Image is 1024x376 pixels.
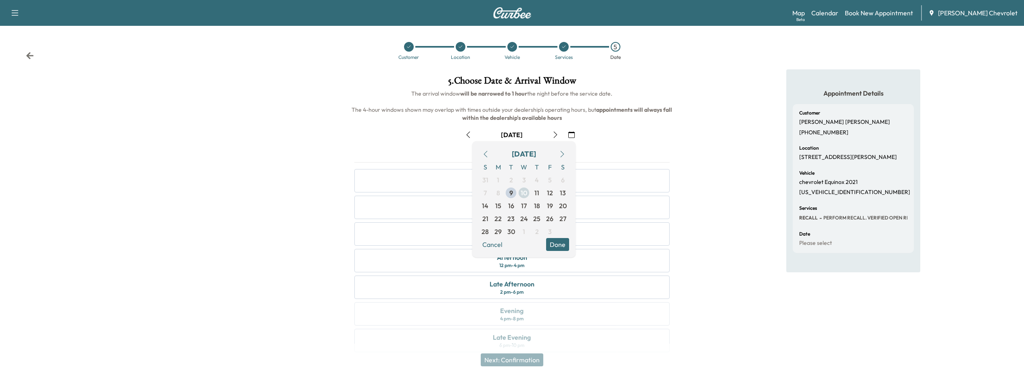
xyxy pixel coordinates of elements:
span: 31 [482,175,488,185]
h6: Customer [799,111,820,115]
p: Please select [799,240,832,247]
span: 2 [509,175,513,185]
button: Cancel [479,238,506,251]
span: 26 [546,214,553,224]
b: will be narrowed to 1 hour [460,90,527,97]
span: 29 [494,227,502,236]
span: 21 [482,214,488,224]
div: Back [26,52,34,60]
span: 8 [496,188,500,198]
span: F [543,161,556,173]
span: 1 [497,175,499,185]
div: 5 [611,42,620,52]
span: 22 [494,214,502,224]
span: 30 [507,227,515,236]
div: Date [610,55,621,60]
div: Location [451,55,470,60]
span: 3 [548,227,552,236]
b: appointments will always fall within the dealership's available hours [462,106,674,121]
h5: Appointment Details [793,89,914,98]
h6: Location [799,146,819,150]
div: [DATE] [512,148,536,160]
span: M [492,161,505,173]
div: Late Afternoon [490,279,534,289]
span: S [556,161,569,173]
h6: Vehicle [799,171,815,175]
span: T [530,161,543,173]
span: 9 [509,188,513,198]
span: 2 [535,227,539,236]
span: 19 [547,201,553,211]
span: - [818,214,822,222]
span: 11 [534,188,539,198]
span: 10 [521,188,527,198]
h1: 5 . Choose Date & Arrival Window [348,76,676,90]
span: 1 [523,227,525,236]
span: 28 [482,227,489,236]
div: Services [555,55,573,60]
div: 2 pm - 6 pm [500,289,524,295]
span: 16 [508,201,514,211]
span: 12 [547,188,553,198]
span: 23 [507,214,515,224]
span: W [517,161,530,173]
a: Book New Appointment [845,8,913,18]
img: Curbee Logo [493,7,532,19]
button: Done [546,238,569,251]
span: T [505,161,517,173]
span: 15 [495,201,501,211]
p: [PHONE_NUMBER] [799,129,848,136]
div: Beta [796,17,805,23]
div: Customer [398,55,419,60]
div: [DATE] [501,130,523,139]
span: 14 [482,201,488,211]
span: S [479,161,492,173]
a: MapBeta [792,8,805,18]
span: RECALL [799,215,818,221]
span: 27 [559,214,566,224]
span: 18 [534,201,540,211]
span: 3 [522,175,526,185]
span: 4 [535,175,539,185]
span: 13 [560,188,566,198]
span: 25 [533,214,540,224]
p: [PERSON_NAME] [PERSON_NAME] [799,119,890,126]
div: 12 pm - 4 pm [499,262,524,269]
span: [PERSON_NAME] Chevrolet [938,8,1018,18]
span: 5 [548,175,552,185]
span: 7 [484,188,487,198]
p: [STREET_ADDRESS][PERSON_NAME] [799,154,897,161]
div: Vehicle [505,55,520,60]
span: 6 [561,175,565,185]
span: 20 [559,201,567,211]
a: Calendar [811,8,838,18]
span: PERFORM RECALL. VERIFIED OPEN RECALL: [822,215,923,221]
h6: Services [799,206,817,211]
p: [US_VEHICLE_IDENTIFICATION_NUMBER] [799,189,910,196]
p: chevrolet Equinox 2021 [799,179,858,186]
span: 17 [521,201,527,211]
h6: Date [799,232,810,236]
span: 24 [520,214,528,224]
span: The arrival window the night before the service date. The 4-hour windows shown may overlap with t... [352,90,673,121]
